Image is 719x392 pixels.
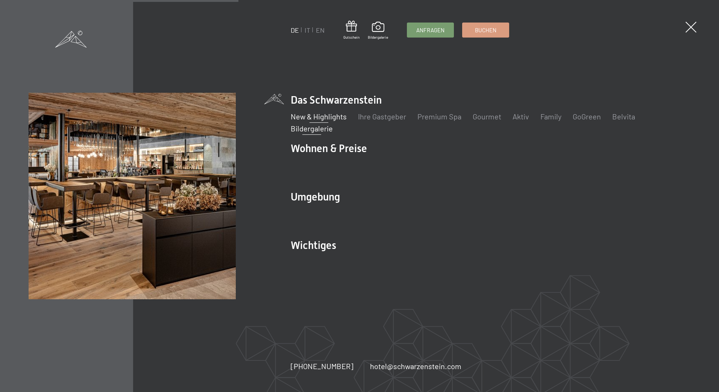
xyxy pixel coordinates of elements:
[612,112,635,121] a: Belvita
[416,26,444,34] span: Anfragen
[305,26,310,34] a: IT
[473,112,501,121] a: Gourmet
[343,35,359,40] span: Gutschein
[573,112,601,121] a: GoGreen
[368,35,388,40] span: Bildergalerie
[291,361,353,371] a: [PHONE_NUMBER]
[291,362,353,371] span: [PHONE_NUMBER]
[368,22,388,40] a: Bildergalerie
[291,26,299,34] a: DE
[513,112,529,121] a: Aktiv
[29,93,236,300] img: Bildergalerie
[343,21,359,40] a: Gutschein
[407,23,454,37] a: Anfragen
[316,26,325,34] a: EN
[540,112,561,121] a: Family
[358,112,406,121] a: Ihre Gastgeber
[463,23,509,37] a: Buchen
[475,26,496,34] span: Buchen
[291,112,347,121] a: New & Highlights
[417,112,461,121] a: Premium Spa
[370,361,461,371] a: hotel@schwarzenstein.com
[291,124,333,133] a: Bildergalerie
